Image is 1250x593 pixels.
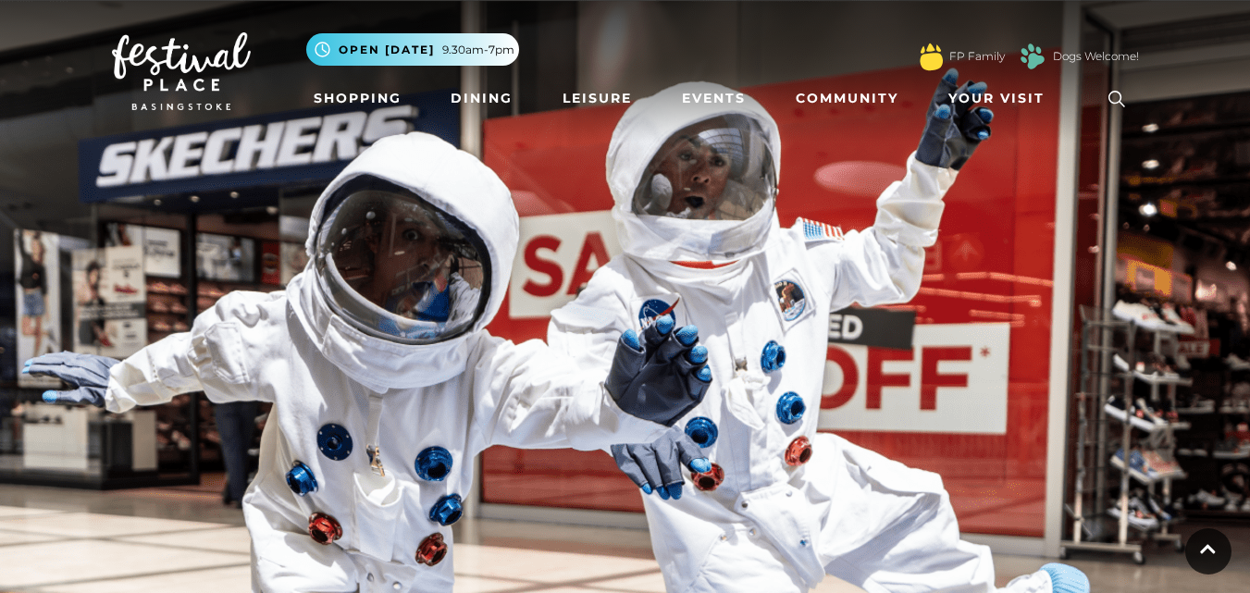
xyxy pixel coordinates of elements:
[339,42,435,58] span: Open [DATE]
[306,33,519,66] button: Open [DATE] 9.30am-7pm
[941,81,1061,116] a: Your Visit
[949,48,1005,65] a: FP Family
[1053,48,1139,65] a: Dogs Welcome!
[443,81,520,116] a: Dining
[555,81,639,116] a: Leisure
[442,42,514,58] span: 9.30am-7pm
[112,32,251,110] img: Festival Place Logo
[788,81,906,116] a: Community
[948,89,1045,108] span: Your Visit
[306,81,409,116] a: Shopping
[675,81,753,116] a: Events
